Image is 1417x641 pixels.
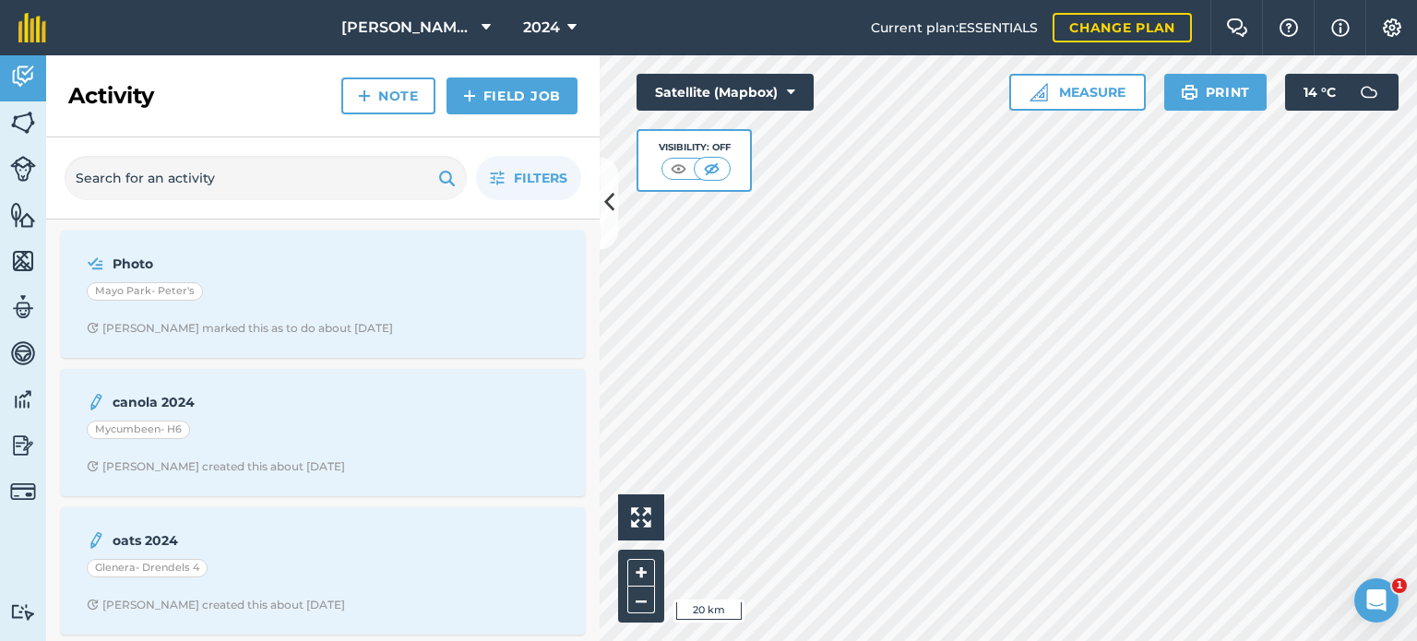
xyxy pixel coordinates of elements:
[87,559,208,577] div: Glenera- Drendels 4
[87,459,345,474] div: [PERSON_NAME] created this about [DATE]
[10,247,36,275] img: svg+xml;base64,PHN2ZyB4bWxucz0iaHR0cDovL3d3dy53My5vcmcvMjAwMC9zdmciIHdpZHRoPSI1NiIgaGVpZ2h0PSI2MC...
[87,529,105,552] img: svg+xml;base64,PD94bWwgdmVyc2lvbj0iMS4wIiBlbmNvZGluZz0idXRmLTgiPz4KPCEtLSBHZW5lcmF0b3I6IEFkb2JlIE...
[87,599,99,611] img: Clock with arrow pointing clockwise
[1381,18,1403,37] img: A cog icon
[1354,578,1399,623] iframe: Intercom live chat
[113,392,405,412] strong: canola 2024
[65,156,467,200] input: Search for an activity
[10,339,36,367] img: svg+xml;base64,PD94bWwgdmVyc2lvbj0iMS4wIiBlbmNvZGluZz0idXRmLTgiPz4KPCEtLSBHZW5lcmF0b3I6IEFkb2JlIE...
[10,63,36,90] img: svg+xml;base64,PD94bWwgdmVyc2lvbj0iMS4wIiBlbmNvZGluZz0idXRmLTgiPz4KPCEtLSBHZW5lcmF0b3I6IEFkb2JlIE...
[10,293,36,321] img: svg+xml;base64,PD94bWwgdmVyc2lvbj0iMS4wIiBlbmNvZGluZz0idXRmLTgiPz4KPCEtLSBHZW5lcmF0b3I6IEFkb2JlIE...
[10,201,36,229] img: svg+xml;base64,PHN2ZyB4bWxucz0iaHR0cDovL3d3dy53My5vcmcvMjAwMC9zdmciIHdpZHRoPSI1NiIgaGVpZ2h0PSI2MC...
[10,432,36,459] img: svg+xml;base64,PD94bWwgdmVyc2lvbj0iMS4wIiBlbmNvZGluZz0idXRmLTgiPz4KPCEtLSBHZW5lcmF0b3I6IEFkb2JlIE...
[476,156,581,200] button: Filters
[627,587,655,613] button: –
[1351,74,1387,111] img: svg+xml;base64,PD94bWwgdmVyc2lvbj0iMS4wIiBlbmNvZGluZz0idXRmLTgiPz4KPCEtLSBHZW5lcmF0b3I6IEFkb2JlIE...
[72,518,574,623] a: oats 2024Glenera- Drendels 4Clock with arrow pointing clockwise[PERSON_NAME] created this about [...
[10,603,36,621] img: svg+xml;base64,PD94bWwgdmVyc2lvbj0iMS4wIiBlbmNvZGluZz0idXRmLTgiPz4KPCEtLSBHZW5lcmF0b3I6IEFkb2JlIE...
[10,386,36,413] img: svg+xml;base64,PD94bWwgdmVyc2lvbj0iMS4wIiBlbmNvZGluZz0idXRmLTgiPz4KPCEtLSBHZW5lcmF0b3I6IEFkb2JlIE...
[1181,81,1198,103] img: svg+xml;base64,PHN2ZyB4bWxucz0iaHR0cDovL3d3dy53My5vcmcvMjAwMC9zdmciIHdpZHRoPSIxOSIgaGVpZ2h0PSIyNC...
[113,530,405,551] strong: oats 2024
[72,242,574,347] a: PhotoMayo Park- Peter'sClock with arrow pointing clockwise[PERSON_NAME] marked this as to do abou...
[667,160,690,178] img: svg+xml;base64,PHN2ZyB4bWxucz0iaHR0cDovL3d3dy53My5vcmcvMjAwMC9zdmciIHdpZHRoPSI1MCIgaGVpZ2h0PSI0MC...
[87,598,345,612] div: [PERSON_NAME] created this about [DATE]
[87,321,393,336] div: [PERSON_NAME] marked this as to do about [DATE]
[1226,18,1248,37] img: Two speech bubbles overlapping with the left bubble in the forefront
[659,140,731,155] div: Visibility: Off
[1304,74,1336,111] span: 14 ° C
[1053,13,1192,42] a: Change plan
[631,507,651,528] img: Four arrows, one pointing top left, one top right, one bottom right and the last bottom left
[358,85,371,107] img: svg+xml;base64,PHN2ZyB4bWxucz0iaHR0cDovL3d3dy53My5vcmcvMjAwMC9zdmciIHdpZHRoPSIxNCIgaGVpZ2h0PSIyNC...
[68,81,154,111] h2: Activity
[1285,74,1399,111] button: 14 °C
[10,109,36,137] img: svg+xml;base64,PHN2ZyB4bWxucz0iaHR0cDovL3d3dy53My5vcmcvMjAwMC9zdmciIHdpZHRoPSI1NiIgaGVpZ2h0PSI2MC...
[87,322,99,334] img: Clock with arrow pointing clockwise
[1030,83,1048,101] img: Ruler icon
[10,479,36,504] img: svg+xml;base64,PD94bWwgdmVyc2lvbj0iMS4wIiBlbmNvZGluZz0idXRmLTgiPz4KPCEtLSBHZW5lcmF0b3I6IEFkb2JlIE...
[341,77,435,114] a: Note
[514,168,567,188] span: Filters
[1278,18,1300,37] img: A question mark icon
[72,380,574,485] a: canola 2024Mycumbeen- H6Clock with arrow pointing clockwise[PERSON_NAME] created this about [DATE]
[463,85,476,107] img: svg+xml;base64,PHN2ZyB4bWxucz0iaHR0cDovL3d3dy53My5vcmcvMjAwMC9zdmciIHdpZHRoPSIxNCIgaGVpZ2h0PSIyNC...
[700,160,723,178] img: svg+xml;base64,PHN2ZyB4bWxucz0iaHR0cDovL3d3dy53My5vcmcvMjAwMC9zdmciIHdpZHRoPSI1MCIgaGVpZ2h0PSI0MC...
[87,253,104,275] img: svg+xml;base64,PD94bWwgdmVyc2lvbj0iMS4wIiBlbmNvZGluZz0idXRmLTgiPz4KPCEtLSBHZW5lcmF0b3I6IEFkb2JlIE...
[1009,74,1146,111] button: Measure
[18,13,46,42] img: fieldmargin Logo
[438,167,456,189] img: svg+xml;base64,PHN2ZyB4bWxucz0iaHR0cDovL3d3dy53My5vcmcvMjAwMC9zdmciIHdpZHRoPSIxOSIgaGVpZ2h0PSIyNC...
[627,559,655,587] button: +
[10,156,36,182] img: svg+xml;base64,PD94bWwgdmVyc2lvbj0iMS4wIiBlbmNvZGluZz0idXRmLTgiPz4KPCEtLSBHZW5lcmF0b3I6IEFkb2JlIE...
[87,460,99,472] img: Clock with arrow pointing clockwise
[447,77,578,114] a: Field Job
[87,282,203,301] div: Mayo Park- Peter's
[87,391,105,413] img: svg+xml;base64,PD94bWwgdmVyc2lvbj0iMS4wIiBlbmNvZGluZz0idXRmLTgiPz4KPCEtLSBHZW5lcmF0b3I6IEFkb2JlIE...
[341,17,474,39] span: [PERSON_NAME] ASAHI PADDOCKS
[1392,578,1407,593] span: 1
[871,18,1038,38] span: Current plan : ESSENTIALS
[637,74,814,111] button: Satellite (Mapbox)
[87,421,190,439] div: Mycumbeen- H6
[113,254,405,274] strong: Photo
[523,17,560,39] span: 2024
[1164,74,1268,111] button: Print
[1331,17,1350,39] img: svg+xml;base64,PHN2ZyB4bWxucz0iaHR0cDovL3d3dy53My5vcmcvMjAwMC9zdmciIHdpZHRoPSIxNyIgaGVpZ2h0PSIxNy...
